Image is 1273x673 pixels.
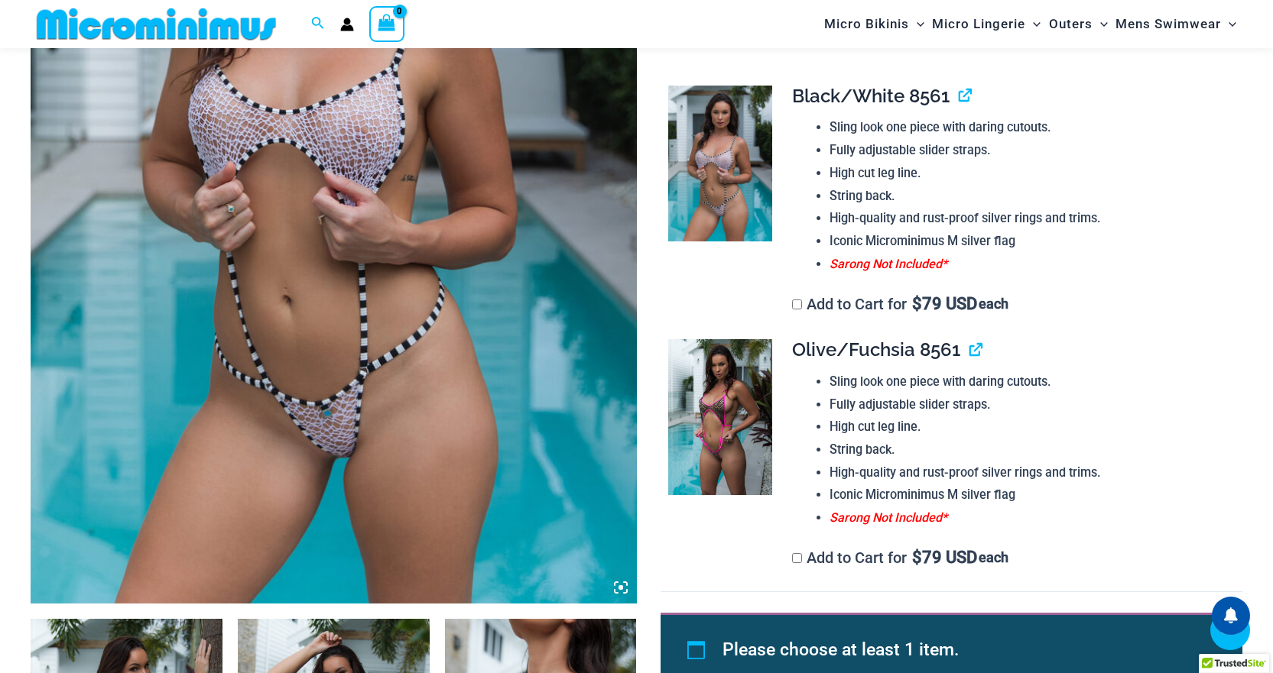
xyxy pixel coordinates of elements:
[830,510,947,525] span: Sarong Not Included*
[1045,5,1112,44] a: OutersMenu ToggleMenu Toggle
[723,633,1207,668] li: Please choose at least 1 item.
[1049,5,1093,44] span: Outers
[830,416,1230,438] li: High cut leg line.
[668,339,772,495] img: Inferno Mesh Olive Fuchsia 8561 One Piece
[830,257,947,271] span: Sarong Not Included*
[818,2,1242,46] nav: Site Navigation
[912,550,977,565] span: 79 USD
[340,18,354,31] a: Account icon link
[830,139,1230,162] li: Fully adjustable slider straps.
[928,5,1044,44] a: Micro LingerieMenu ToggleMenu Toggle
[792,295,1008,313] label: Add to Cart for
[912,294,922,313] span: $
[830,162,1230,185] li: High cut leg line.
[31,7,282,41] img: MM SHOP LOGO FLAT
[1093,5,1108,44] span: Menu Toggle
[792,85,950,107] span: Black/White 8561
[792,338,960,361] span: Olive/Fuchsia 8561
[1025,5,1041,44] span: Menu Toggle
[668,86,772,241] img: Inferno Mesh Black White 8561 One Piece
[830,230,1230,253] li: Iconic Microminimus M silver flag
[830,484,1230,506] li: Iconic Microminimus M silver flag
[909,5,924,44] span: Menu Toggle
[792,299,802,309] input: Add to Cart for$79 USD each
[830,185,1230,208] li: String back.
[830,461,1230,484] li: High-quality and rust-proof silver rings and trims.
[830,207,1230,230] li: High-quality and rust-proof silver rings and trims.
[824,5,909,44] span: Micro Bikinis
[1112,5,1240,44] a: Mens SwimwearMenu ToggleMenu Toggle
[830,438,1230,461] li: String back.
[932,5,1025,44] span: Micro Lingerie
[912,296,977,312] span: 79 USD
[979,550,1008,565] span: each
[830,116,1230,139] li: Sling look one piece with daring cutouts.
[912,548,922,567] span: $
[979,296,1008,312] span: each
[792,553,802,563] input: Add to Cart for$79 USD each
[792,548,1008,567] label: Add to Cart for
[369,6,404,41] a: View Shopping Cart, empty
[1115,5,1221,44] span: Mens Swimwear
[820,5,928,44] a: Micro BikinisMenu ToggleMenu Toggle
[830,393,1230,416] li: Fully adjustable slider straps.
[830,370,1230,393] li: Sling look one piece with daring cutouts.
[1221,5,1236,44] span: Menu Toggle
[311,15,325,34] a: Search icon link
